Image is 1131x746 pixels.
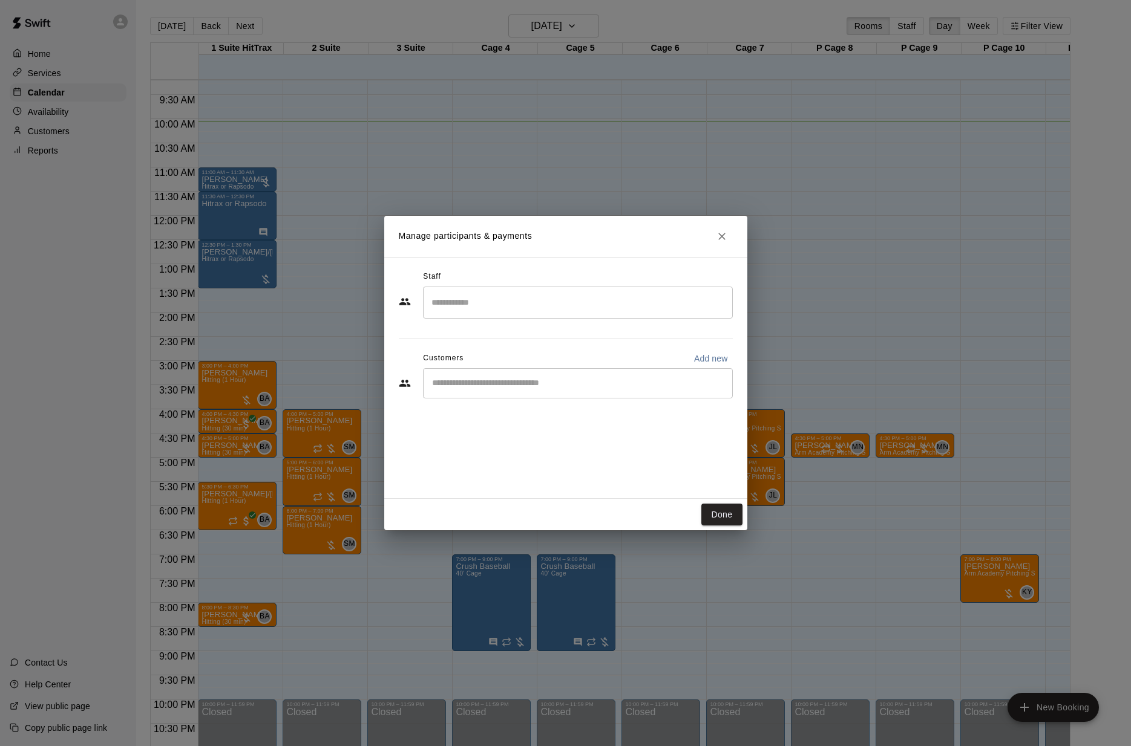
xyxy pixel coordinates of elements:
[399,230,533,242] p: Manage participants & payments
[701,504,742,526] button: Done
[711,225,733,247] button: Close
[423,267,441,287] span: Staff
[399,377,411,389] svg: Customers
[423,287,733,319] div: Search staff
[423,368,733,398] div: Start typing to search customers...
[399,296,411,308] svg: Staff
[423,349,464,368] span: Customers
[689,349,733,368] button: Add new
[694,352,728,365] p: Add new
